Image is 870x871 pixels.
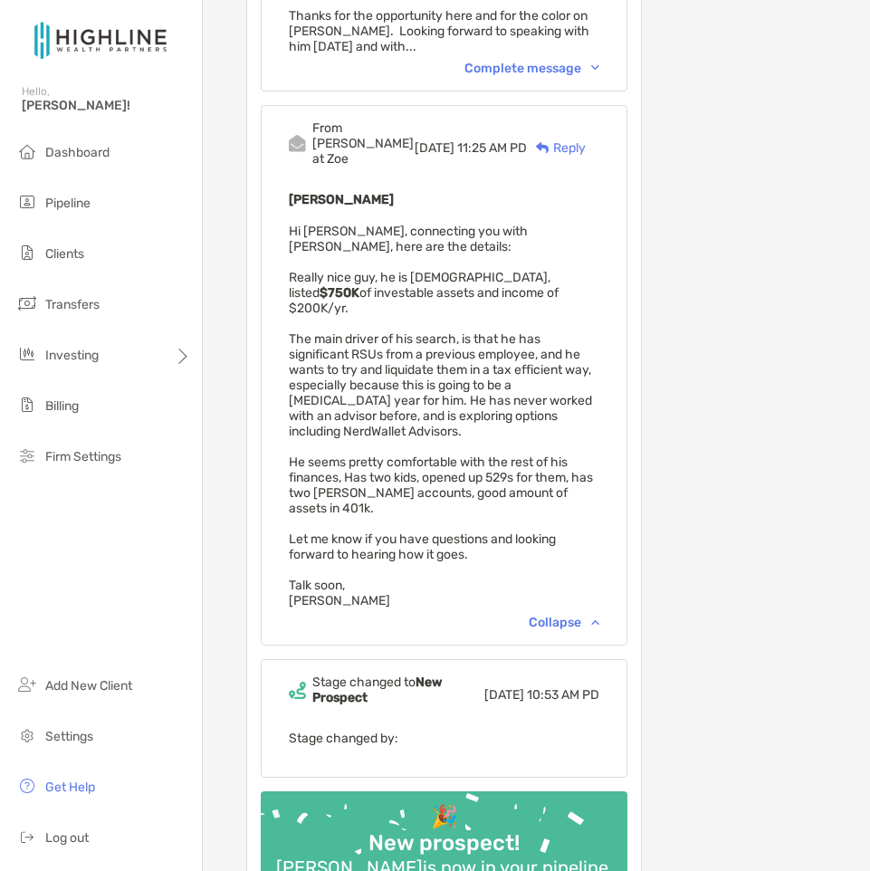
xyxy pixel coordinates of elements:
[16,674,38,695] img: add_new_client icon
[320,285,359,301] strong: $750K
[289,192,394,207] b: [PERSON_NAME]
[45,348,99,363] span: Investing
[415,140,454,156] span: [DATE]
[16,445,38,466] img: firm-settings icon
[529,615,599,630] div: Collapse
[464,61,599,76] div: Complete message
[457,140,527,156] span: 11:25 AM PD
[16,242,38,263] img: clients icon
[45,830,89,846] span: Log out
[45,449,121,464] span: Firm Settings
[361,830,527,857] div: New prospect!
[16,343,38,365] img: investing icon
[312,675,442,705] b: New Prospect
[484,687,524,703] span: [DATE]
[289,682,306,699] img: Event icon
[289,727,599,750] p: Stage changed by:
[45,780,95,795] span: Get Help
[16,292,38,314] img: transfers icon
[527,687,599,703] span: 10:53 AM PD
[22,7,180,72] img: Zoe Logo
[16,191,38,213] img: pipeline icon
[16,724,38,746] img: settings icon
[16,394,38,416] img: billing icon
[312,120,415,167] div: From [PERSON_NAME] at Zoe
[289,135,306,152] img: Event icon
[45,145,110,160] span: Dashboard
[424,804,465,830] div: 🎉
[45,729,93,744] span: Settings
[591,65,599,71] img: Chevron icon
[312,675,484,705] div: Stage changed to
[45,297,100,312] span: Transfers
[45,246,84,262] span: Clients
[16,775,38,797] img: get-help icon
[22,98,191,113] span: [PERSON_NAME]!
[45,196,91,211] span: Pipeline
[536,142,550,154] img: Reply icon
[591,619,599,625] img: Chevron icon
[16,140,38,162] img: dashboard icon
[45,678,132,694] span: Add New Client
[16,826,38,847] img: logout icon
[289,224,593,608] span: Hi [PERSON_NAME], connecting you with [PERSON_NAME], here are the details: Really nice guy, he is...
[45,398,79,414] span: Billing
[527,139,586,158] div: Reply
